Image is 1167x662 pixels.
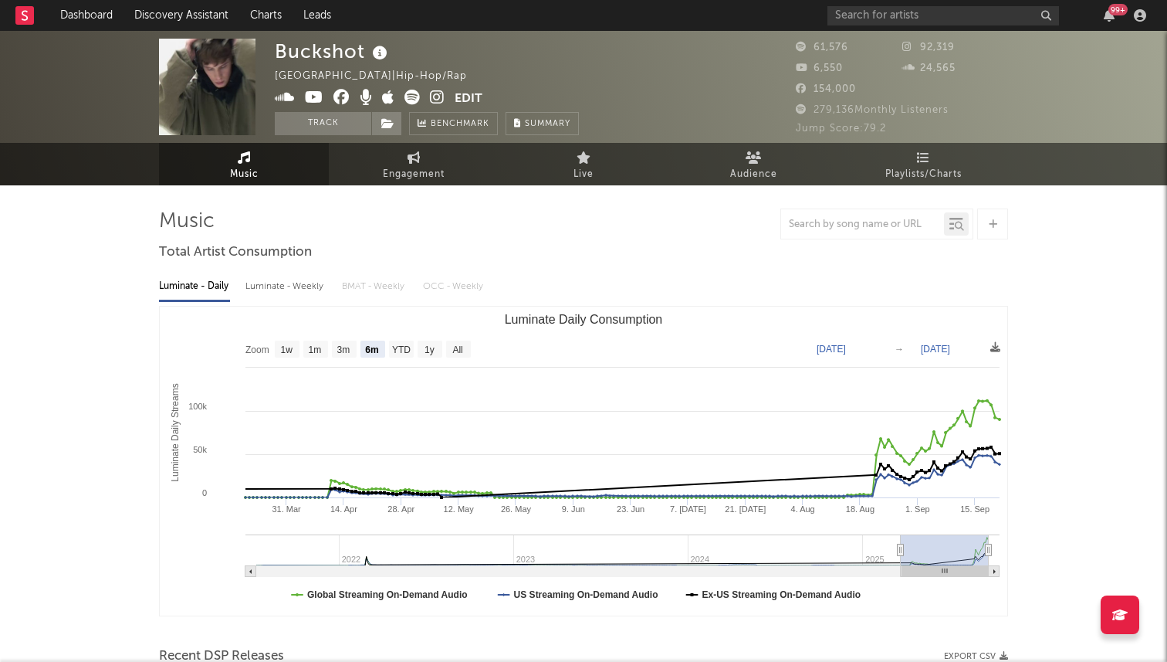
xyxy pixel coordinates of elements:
[905,504,930,514] text: 1. Sep
[337,345,350,355] text: 3m
[781,219,944,231] input: Search by song name or URL
[455,90,482,109] button: Edit
[245,345,269,355] text: Zoom
[409,112,498,135] a: Benchmark
[827,6,1059,25] input: Search for artists
[505,313,663,326] text: Luminate Daily Consumption
[506,112,579,135] button: Summary
[188,402,207,411] text: 100k
[275,112,371,135] button: Track
[796,84,856,94] span: 154,000
[272,504,301,514] text: 31. Mar
[885,165,962,184] span: Playlists/Charts
[796,42,848,53] span: 61,576
[1104,9,1115,22] button: 99+
[921,344,950,355] text: [DATE]
[330,504,357,514] text: 14. Apr
[444,504,475,514] text: 12. May
[202,488,207,497] text: 0
[725,504,766,514] text: 21. [DATE]
[329,143,499,185] a: Engagement
[501,504,532,514] text: 26. May
[902,63,956,73] span: 24,565
[281,345,293,355] text: 1w
[159,273,230,300] div: Luminate - Daily
[1108,4,1128,15] div: 99 +
[160,307,1007,616] svg: Luminate Daily Consumption
[365,345,378,355] text: 6m
[170,383,181,481] text: Luminate Daily Streams
[562,504,585,514] text: 9. Jun
[670,504,706,514] text: 7. [DATE]
[307,589,468,600] text: Global Streaming On-Demand Audio
[730,165,777,184] span: Audience
[499,143,668,185] a: Live
[514,589,658,600] text: US Streaming On-Demand Audio
[791,504,815,514] text: 4. Aug
[275,67,485,86] div: [GEOGRAPHIC_DATA] | Hip-Hop/Rap
[617,504,644,514] text: 23. Jun
[944,652,1008,661] button: Export CSV
[960,504,989,514] text: 15. Sep
[431,115,489,134] span: Benchmark
[245,273,326,300] div: Luminate - Weekly
[392,345,411,355] text: YTD
[668,143,838,185] a: Audience
[796,105,949,115] span: 279,136 Monthly Listeners
[702,589,861,600] text: Ex-US Streaming On-Demand Audio
[159,243,312,262] span: Total Artist Consumption
[796,124,886,134] span: Jump Score: 79.2
[159,143,329,185] a: Music
[230,165,259,184] span: Music
[573,165,594,184] span: Live
[193,445,207,454] text: 50k
[383,165,445,184] span: Engagement
[902,42,955,53] span: 92,319
[387,504,414,514] text: 28. Apr
[275,39,391,64] div: Buckshot
[309,345,322,355] text: 1m
[525,120,570,128] span: Summary
[796,63,843,73] span: 6,550
[838,143,1008,185] a: Playlists/Charts
[895,344,904,355] text: →
[846,504,874,514] text: 18. Aug
[817,344,846,355] text: [DATE]
[425,345,435,355] text: 1y
[452,345,462,355] text: All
